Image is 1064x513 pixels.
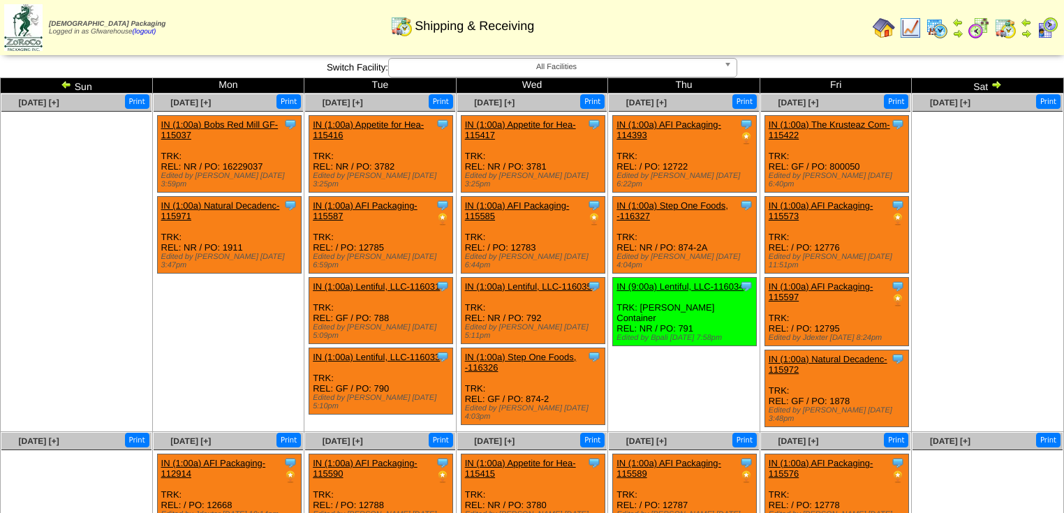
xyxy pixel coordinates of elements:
span: [DATE] [+] [778,98,818,107]
div: Edited by [PERSON_NAME] [DATE] 3:25pm [313,172,452,188]
img: Tooltip [587,117,601,131]
div: Edited by [PERSON_NAME] [DATE] 4:04pm [616,253,756,269]
a: IN (1:00a) AFI Packaging-115573 [769,200,873,221]
button: Print [276,94,301,109]
button: Print [580,433,605,447]
div: TRK: REL: GF / PO: 790 [309,348,453,415]
a: IN (1:00a) AFI Packaging-115587 [313,200,418,221]
a: IN (1:00a) AFI Packaging-115589 [616,458,721,479]
a: [DATE] [+] [626,436,667,446]
div: TRK: REL: / PO: 12785 [309,197,453,274]
img: Tooltip [739,279,753,293]
img: Tooltip [436,350,450,364]
img: Tooltip [283,456,297,470]
a: IN (1:00a) Lentiful, LLC-116033 [313,352,440,362]
img: Tooltip [283,117,297,131]
button: Print [732,94,757,109]
div: Edited by [PERSON_NAME] [DATE] 3:48pm [769,406,908,423]
div: TRK: REL: GF / PO: 1878 [764,350,908,427]
img: Tooltip [891,352,905,366]
div: Edited by [PERSON_NAME] [DATE] 6:40pm [769,172,908,188]
img: PO [739,470,753,484]
a: [DATE] [+] [323,436,363,446]
button: Print [732,433,757,447]
div: Edited by [PERSON_NAME] [DATE] 5:11pm [465,323,605,340]
a: [DATE] [+] [19,98,59,107]
button: Print [276,433,301,447]
span: Shipping & Receiving [415,19,534,34]
div: TRK: REL: / PO: 12795 [764,278,908,346]
button: Print [429,94,453,109]
a: IN (1:00a) Appetite for Hea-115415 [465,458,576,479]
div: Edited by [PERSON_NAME] [DATE] 3:25pm [465,172,605,188]
a: IN (1:00a) Lentiful, LLC-116031 [313,281,440,292]
img: Tooltip [587,198,601,212]
div: TRK: REL: GF / PO: 800050 [764,116,908,193]
img: PO [436,212,450,226]
div: Edited by [PERSON_NAME] [DATE] 6:44pm [465,253,605,269]
img: Tooltip [739,117,753,131]
button: Print [429,433,453,447]
img: arrowright.gif [952,28,963,39]
img: arrowleft.gif [61,79,72,90]
a: IN (9:00a) Lentiful, LLC-116034 [616,281,744,292]
img: arrowleft.gif [952,17,963,28]
div: TRK: REL: NR / PO: 3782 [309,116,453,193]
a: (logout) [133,28,156,36]
a: IN (1:00a) AFI Packaging-115597 [769,281,873,302]
span: Logged in as Gfwarehouse [49,20,165,36]
img: PO [436,470,450,484]
td: Sun [1,78,153,94]
div: Edited by [PERSON_NAME] [DATE] 11:51pm [769,253,908,269]
img: calendarprod.gif [926,17,948,39]
img: Tooltip [739,198,753,212]
div: Edited by [PERSON_NAME] [DATE] 5:09pm [313,323,452,340]
div: Edited by [PERSON_NAME] [DATE] 6:59pm [313,253,452,269]
a: IN (1:00a) Bobs Red Mill GF-115037 [161,119,279,140]
img: Tooltip [283,198,297,212]
a: [DATE] [+] [778,436,818,446]
img: PO [587,212,601,226]
a: [DATE] [+] [170,436,211,446]
span: [DATE] [+] [323,98,363,107]
a: IN (1:00a) Natural Decadenc-115971 [161,200,280,221]
a: IN (1:00a) AFI Packaging-115585 [465,200,570,221]
div: TRK: REL: NR / PO: 792 [461,278,605,344]
a: IN (1:00a) AFI Packaging-114393 [616,119,721,140]
img: PO [891,470,905,484]
img: arrowleft.gif [1021,17,1032,28]
a: [DATE] [+] [170,98,211,107]
div: TRK: REL: / PO: 12776 [764,197,908,274]
img: Tooltip [436,117,450,131]
a: IN (1:00a) Step One Foods, -116326 [465,352,577,373]
img: arrowright.gif [1021,28,1032,39]
button: Print [580,94,605,109]
div: TRK: REL: NR / PO: 3781 [461,116,605,193]
a: [DATE] [+] [19,436,59,446]
img: Tooltip [436,456,450,470]
td: Mon [152,78,304,94]
a: [DATE] [+] [930,436,970,446]
div: TRK: REL: GF / PO: 874-2 [461,348,605,425]
img: Tooltip [891,279,905,293]
a: IN (1:00a) AFI Packaging-112914 [161,458,266,479]
a: [DATE] [+] [930,98,970,107]
img: Tooltip [739,456,753,470]
a: IN (1:00a) Step One Foods, -116327 [616,200,728,221]
div: TRK: REL: NR / PO: 16229037 [157,116,301,193]
img: calendarblend.gif [968,17,990,39]
span: [DEMOGRAPHIC_DATA] Packaging [49,20,165,28]
img: zoroco-logo-small.webp [4,4,43,51]
span: [DATE] [+] [474,436,515,446]
td: Wed [456,78,608,94]
div: Edited by Jdexter [DATE] 8:24pm [769,334,908,342]
button: Print [125,94,149,109]
img: Tooltip [587,279,601,293]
